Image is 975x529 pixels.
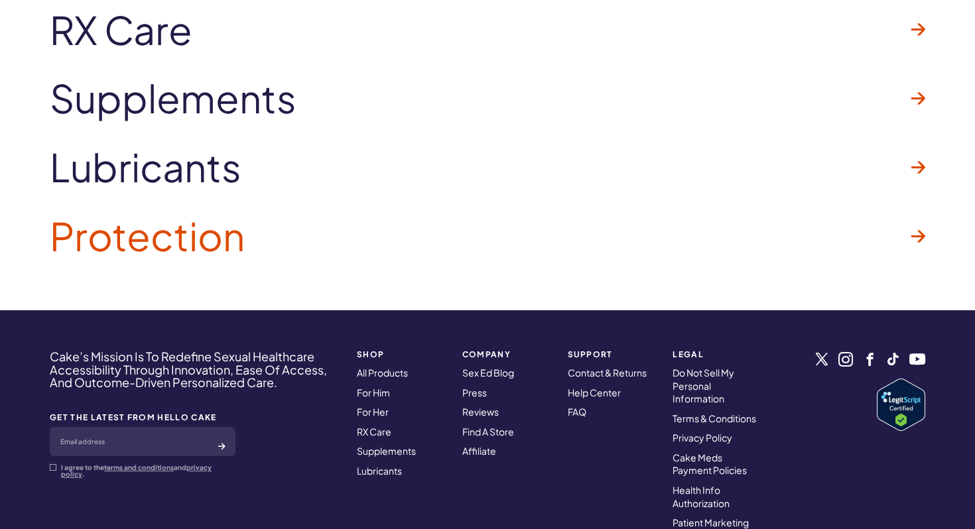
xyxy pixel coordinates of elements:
a: Find A Store [462,426,514,438]
strong: Legal [673,350,762,359]
a: Supplements [357,445,416,457]
strong: SHOP [357,350,446,359]
img: Verify Approval for www.hellocake.com [877,379,925,431]
h4: Cake’s Mission Is To Redefine Sexual Healthcare Accessibility Through Innovation, Ease Of Access,... [50,350,340,389]
a: Lubricants [357,465,402,477]
span: Supplements [50,77,296,119]
a: Reviews [462,406,499,418]
a: Lubricants [50,133,925,202]
strong: COMPANY [462,350,552,359]
a: Terms & Conditions [673,412,756,424]
a: For Him [357,386,390,398]
a: Help Center [568,386,621,398]
a: FAQ [568,406,586,418]
span: RX Care [50,9,192,51]
p: I agree to the and . [61,464,235,477]
a: Cake Meds Payment Policies [673,451,747,477]
a: Contact & Returns [568,367,647,379]
a: RX Care [357,426,391,438]
a: Press [462,386,487,398]
span: Protection [50,215,245,257]
a: Affiliate [462,445,496,457]
strong: GET THE LATEST FROM HELLO CAKE [50,413,235,422]
a: Protection [50,202,925,270]
a: Privacy Policy [673,432,732,443]
a: terms and conditions [104,463,174,471]
strong: Support [568,350,657,359]
a: Supplements [50,64,925,133]
a: Do Not Sell My Personal Information [673,367,734,404]
a: Sex Ed Blog [462,367,514,379]
a: Health Info Authorization [673,484,730,509]
a: Verify LegitScript Approval for www.hellocake.com [877,379,925,431]
a: All Products [357,367,408,379]
a: For Her [357,406,389,418]
span: Lubricants [50,146,241,188]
